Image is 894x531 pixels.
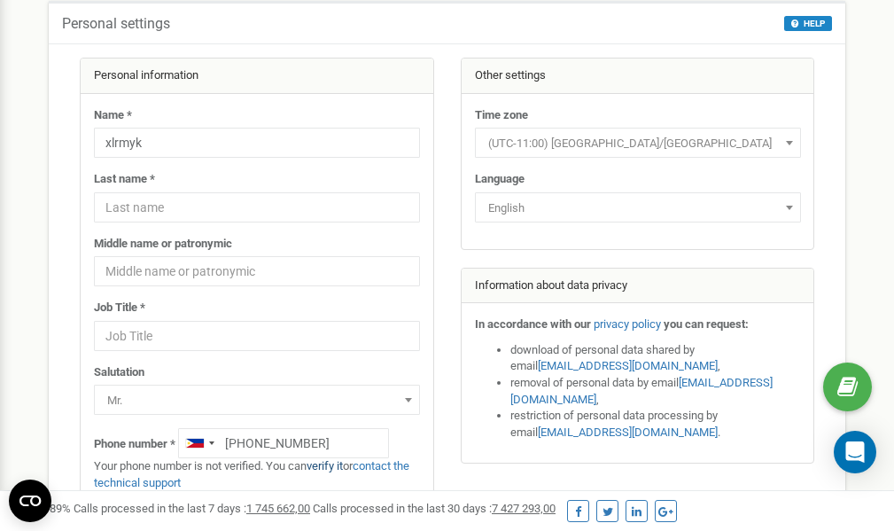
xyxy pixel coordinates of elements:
[100,388,414,413] span: Mr.
[784,16,832,31] button: HELP
[510,408,801,441] li: restriction of personal data processing by email .
[307,459,343,472] a: verify it
[179,429,220,457] div: Telephone country code
[94,436,175,453] label: Phone number *
[510,375,801,408] li: removal of personal data by email ,
[94,107,132,124] label: Name *
[74,502,310,515] span: Calls processed in the last 7 days :
[834,431,876,473] div: Open Intercom Messenger
[475,192,801,223] span: English
[538,426,718,439] a: [EMAIL_ADDRESS][DOMAIN_NAME]
[94,300,145,316] label: Job Title *
[94,385,420,415] span: Mr.
[94,171,155,188] label: Last name *
[481,196,795,221] span: English
[510,376,773,406] a: [EMAIL_ADDRESS][DOMAIN_NAME]
[62,16,170,32] h5: Personal settings
[94,364,144,381] label: Salutation
[94,128,420,158] input: Name
[313,502,556,515] span: Calls processed in the last 30 days :
[94,236,232,253] label: Middle name or patronymic
[94,256,420,286] input: Middle name or patronymic
[178,428,389,458] input: +1-800-555-55-55
[246,502,310,515] u: 1 745 662,00
[594,317,661,331] a: privacy policy
[510,342,801,375] li: download of personal data shared by email ,
[462,59,814,94] div: Other settings
[94,458,420,491] p: Your phone number is not verified. You can or
[475,171,525,188] label: Language
[81,59,433,94] div: Personal information
[475,128,801,158] span: (UTC-11:00) Pacific/Midway
[664,317,749,331] strong: you can request:
[481,131,795,156] span: (UTC-11:00) Pacific/Midway
[94,192,420,223] input: Last name
[9,480,51,522] button: Open CMP widget
[94,321,420,351] input: Job Title
[475,107,528,124] label: Time zone
[462,269,814,304] div: Information about data privacy
[538,359,718,372] a: [EMAIL_ADDRESS][DOMAIN_NAME]
[475,317,591,331] strong: In accordance with our
[492,502,556,515] u: 7 427 293,00
[94,459,409,489] a: contact the technical support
